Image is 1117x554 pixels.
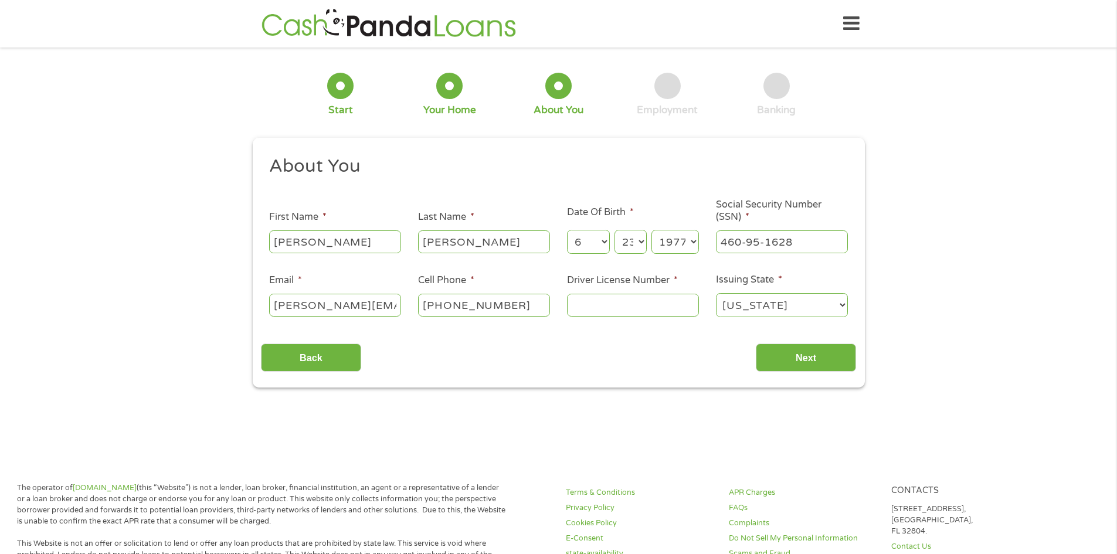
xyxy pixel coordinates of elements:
a: Cookies Policy [566,518,715,529]
label: Email [269,274,302,287]
label: Date Of Birth [567,206,634,219]
a: E-Consent [566,533,715,544]
label: Issuing State [716,274,782,286]
a: [DOMAIN_NAME] [73,483,137,492]
input: 078-05-1120 [716,230,848,253]
label: Last Name [418,211,474,223]
p: [STREET_ADDRESS], [GEOGRAPHIC_DATA], FL 32804. [891,504,1040,537]
h2: About You [269,155,839,178]
input: Next [756,344,856,372]
a: APR Charges [729,487,878,498]
a: Do Not Sell My Personal Information [729,533,878,544]
a: Contact Us [891,541,1040,552]
input: John [269,230,401,253]
a: Terms & Conditions [566,487,715,498]
input: Smith [418,230,550,253]
h4: Contacts [891,485,1040,497]
a: FAQs [729,502,878,514]
label: First Name [269,211,327,223]
input: (541) 754-3010 [418,294,550,316]
input: john@gmail.com [269,294,401,316]
input: Back [261,344,361,372]
label: Social Security Number (SSN) [716,199,848,223]
div: Banking [757,104,796,117]
img: GetLoanNow Logo [258,7,520,40]
label: Driver License Number [567,274,678,287]
div: About You [534,104,583,117]
a: Complaints [729,518,878,529]
label: Cell Phone [418,274,474,287]
div: Start [328,104,353,117]
div: Employment [637,104,698,117]
a: Privacy Policy [566,502,715,514]
div: Your Home [423,104,476,117]
p: The operator of (this “Website”) is not a lender, loan broker, financial institution, an agent or... [17,482,506,527]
